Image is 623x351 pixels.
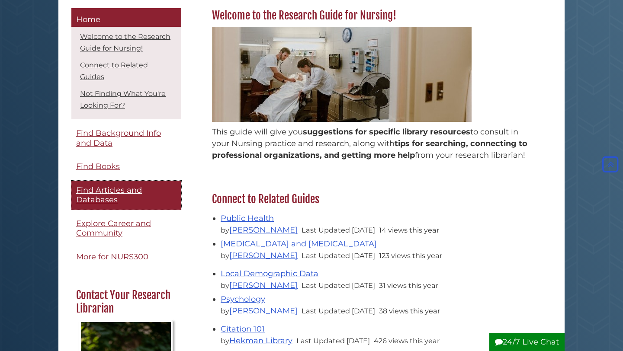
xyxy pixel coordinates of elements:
[76,185,142,205] span: Find Articles and Databases
[221,336,294,345] span: by
[302,226,375,234] span: Last Updated [DATE]
[303,127,470,137] span: suggestions for specific library resources
[221,281,299,290] span: by
[221,214,274,223] a: Public Health
[76,219,151,238] span: Explore Career and Community
[221,324,265,334] a: Citation 101
[415,150,525,160] span: from your research librarian!
[221,294,265,304] a: Psychology
[208,9,539,22] h2: Welcome to the Research Guide for Nursing!
[600,160,621,169] a: Back to Top
[374,336,440,345] span: 426 views this year
[221,239,377,249] a: [MEDICAL_DATA] and [MEDICAL_DATA]
[229,225,298,235] a: [PERSON_NAME]
[71,157,181,176] a: Find Books
[212,139,527,160] span: tips for searching, connecting to professional organizations, and getting more help
[71,124,181,153] a: Find Background Info and Data
[221,306,299,315] span: by
[71,214,181,243] a: Explore Career and Community
[221,226,299,234] span: by
[379,251,442,260] span: 123 views this year
[229,281,298,290] a: [PERSON_NAME]
[212,127,518,148] span: to consult in your Nursing practice and research, along with
[489,333,565,351] button: 24/7 Live Chat
[71,181,181,210] a: Find Articles and Databases
[302,251,375,260] span: Last Updated [DATE]
[80,32,170,52] a: Welcome to the Research Guide for Nursing!
[229,251,298,260] a: [PERSON_NAME]
[71,8,181,27] a: Home
[208,192,539,206] h2: Connect to Related Guides
[80,89,166,109] a: Not Finding What You're Looking For?
[379,306,440,315] span: 38 views this year
[76,15,100,24] span: Home
[76,252,148,262] span: More for NURS300
[379,281,438,290] span: 31 views this year
[379,226,439,234] span: 14 views this year
[229,306,298,316] a: [PERSON_NAME]
[76,128,161,148] span: Find Background Info and Data
[302,306,375,315] span: Last Updated [DATE]
[212,127,303,137] span: This guide will give you
[221,269,318,278] a: Local Demographic Data
[221,251,299,260] span: by
[229,336,292,345] a: Hekman Library
[72,288,180,316] h2: Contact Your Research Librarian
[296,336,370,345] span: Last Updated [DATE]
[76,162,120,171] span: Find Books
[302,281,375,290] span: Last Updated [DATE]
[71,247,181,267] a: More for NURS300
[80,61,148,81] a: Connect to Related Guides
